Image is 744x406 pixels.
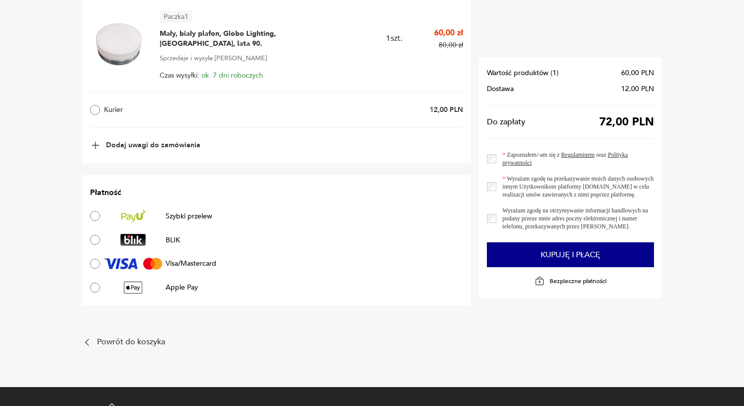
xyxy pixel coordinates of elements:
[166,211,212,221] p: Szybki przelew
[487,85,514,93] span: Dostawa
[621,85,654,93] span: 12,00 PLN
[599,118,654,126] span: 72,00 PLN
[487,69,558,77] span: Wartość produktów ( 1 )
[90,105,249,115] label: Kurier
[439,40,463,50] p: 80,00 zł
[90,259,100,269] input: Visa/MastercardVisa/Mastercard
[496,151,654,167] label: Zapoznałem/-am się z oraz
[621,69,654,77] span: 60,00 PLN
[90,105,100,115] input: Kurier
[90,235,100,245] input: BLIKBLIK
[550,277,607,285] p: Bezpieczne płatności
[386,33,402,44] span: 1 szt.
[496,175,654,199] label: Wyrażam zgodę na przekazywanie moich danych osobowych innym Użytkownikom platformy [DOMAIN_NAME] ...
[496,206,654,230] label: Wyrażam zgodę na otrzymywanie informacji handlowych na podany przeze mnie adres poczty elektronic...
[90,283,100,293] input: Apple PayApple Pay
[561,151,594,158] a: Regulaminem
[120,234,146,246] img: BLIK
[82,337,471,347] a: Powrót do koszyka
[201,71,263,80] span: ok. 7 dni roboczych
[160,53,267,64] span: Sprzedaje i wysyła: [PERSON_NAME]
[90,211,100,221] input: Szybki przelewSzybki przelew
[90,15,148,73] img: Mały, biały plafon, Globo Lighting, Niemcy, lata 90.
[487,242,654,267] button: Kupuję i płacę
[434,27,463,38] p: 60,00 zł
[160,11,192,23] article: Paczka 1
[160,72,263,80] span: Czas wysyłki:
[166,235,180,245] p: BLIK
[166,283,198,292] p: Apple Pay
[121,210,145,222] img: Szybki przelew
[430,105,463,114] p: 12,00 PLN
[124,282,143,294] img: Apple Pay
[104,258,162,270] img: Visa/Mastercard
[90,140,200,151] button: Dodaj uwagi do zamówienia
[160,29,284,49] span: Mały, biały plafon, Globo Lighting, [GEOGRAPHIC_DATA], lata 90.
[487,118,525,126] span: Do zapłaty
[90,187,464,198] h2: Płatność
[166,259,216,268] p: Visa/Mastercard
[535,276,545,286] img: Ikona kłódki
[97,339,165,345] p: Powrót do koszyka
